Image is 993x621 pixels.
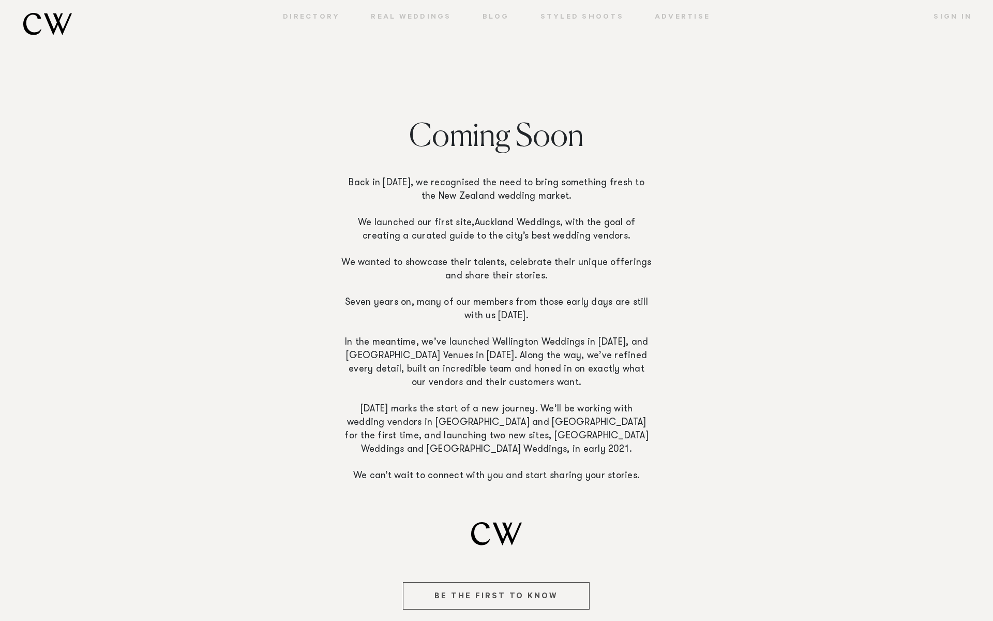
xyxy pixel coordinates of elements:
[341,336,652,390] p: In the meantime, we’ve launched Wellington Weddings in [DATE], and [GEOGRAPHIC_DATA] Venues in [D...
[355,13,467,22] a: Real Weddings
[918,13,972,22] a: Sign In
[341,216,652,243] p: We launched our first site, , with the goal of creating a curated guide to the city’s best weddin...
[403,582,590,610] button: Be The First To Know
[467,13,525,22] a: Blog
[23,13,72,35] img: monogram.svg
[341,403,652,456] p: [DATE] marks the start of a new journey. We’ll be working with wedding vendors in [GEOGRAPHIC_DAT...
[525,13,639,22] a: Styled Shoots
[341,469,652,483] p: We can’t wait to connect with you and start sharing your stories.
[23,123,970,176] h2: Coming Soon
[475,218,560,228] a: Auckland Weddings
[267,13,355,22] a: Directory
[341,256,652,283] p: We wanted to showcase their talents, celebrate their unique offerings and share their stories.
[341,176,652,203] p: Back in [DATE], we recognised the need to bring something fresh to the New Zealand wedding market.
[341,296,652,323] p: Seven years on, many of our members from those early days are still with us [DATE].
[639,13,726,22] a: Advertise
